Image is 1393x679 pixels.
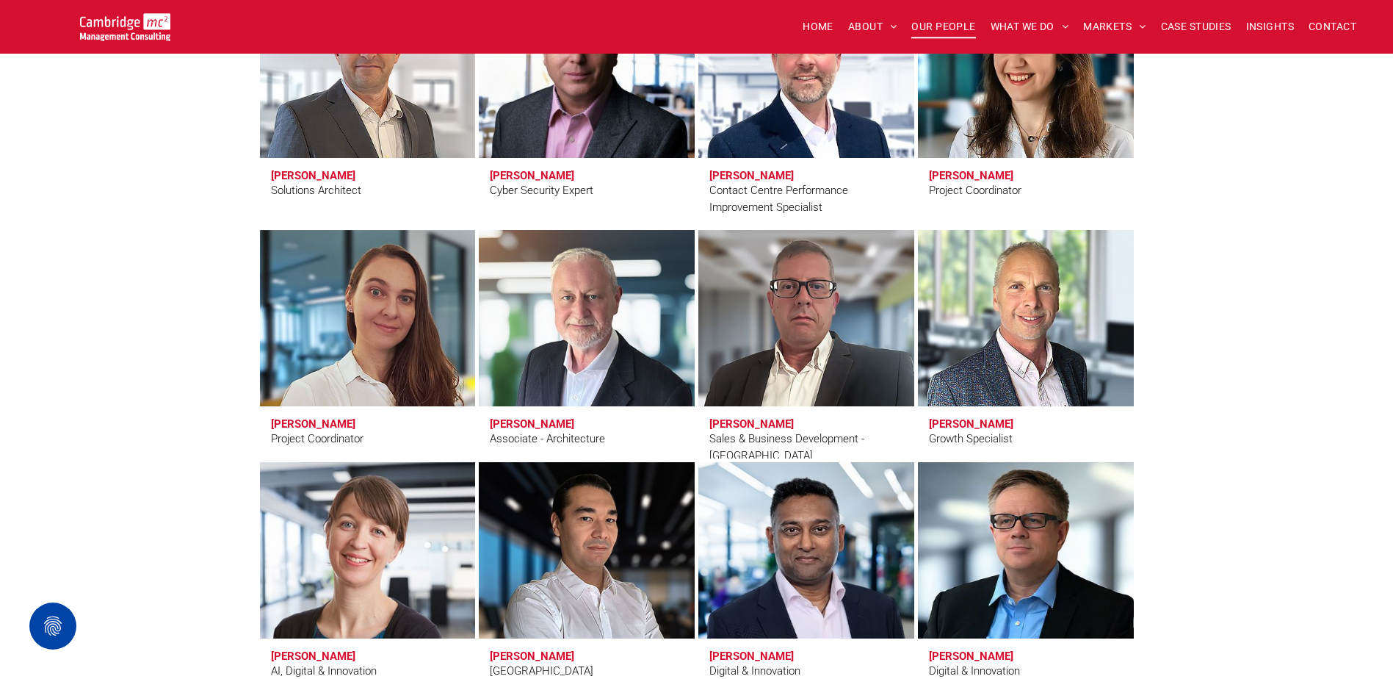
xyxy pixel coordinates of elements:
a: CONTACT [1301,15,1364,38]
h3: [PERSON_NAME] [490,169,574,182]
div: Associate - Architecture [490,431,605,448]
div: Project Coordinator [271,431,363,448]
a: Our People | Cambridge Management Consulting [911,457,1140,644]
a: INSIGHTS [1239,15,1301,38]
div: Project Coordinator [929,182,1021,199]
a: Elia Tsouros | Sales & Business Development - Africa [698,230,914,406]
a: Rachi Weerasinghe | Digital & Innovation | Cambridge Management Consulting [698,462,914,639]
a: Colin Macandrew | Associate - Architecture | Cambridge Management Consulting [479,230,695,406]
h3: [PERSON_NAME] [709,650,794,663]
a: John Wallace | Growth Specialist | Cambridge Management Consulting [918,230,1134,406]
h3: [PERSON_NAME] [271,169,355,182]
h3: [PERSON_NAME] [709,417,794,431]
a: CASE STUDIES [1154,15,1239,38]
h3: [PERSON_NAME] [490,417,574,431]
h3: [PERSON_NAME] [709,169,794,182]
div: Growth Specialist [929,431,1013,448]
div: Sales & Business Development - [GEOGRAPHIC_DATA] [709,431,903,464]
a: Gustavo Zucchi | Latin America | Cambridge Management Consulting [479,462,695,639]
a: Your Business Transformed | Cambridge Management Consulting [80,15,170,31]
a: Denisa Pokryvkova | Project Coordinator | Cambridge Management Consulting [260,230,476,406]
a: Dr Zoë Webster | AI, Digital & Innovation | Cambridge Management Consulting [260,462,476,639]
h3: [PERSON_NAME] [271,417,355,431]
h3: [PERSON_NAME] [929,169,1013,182]
img: Go to Homepage [80,13,170,41]
h3: [PERSON_NAME] [929,417,1013,431]
h3: [PERSON_NAME] [271,650,355,663]
a: HOME [795,15,841,38]
div: Contact Centre Performance Improvement Specialist [709,182,903,215]
a: ABOUT [841,15,905,38]
div: Solutions Architect [271,182,361,199]
div: Cyber Security Expert [490,182,593,199]
h3: [PERSON_NAME] [490,650,574,663]
a: OUR PEOPLE [904,15,983,38]
h3: [PERSON_NAME] [929,650,1013,663]
a: MARKETS [1076,15,1153,38]
a: WHAT WE DO [983,15,1077,38]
